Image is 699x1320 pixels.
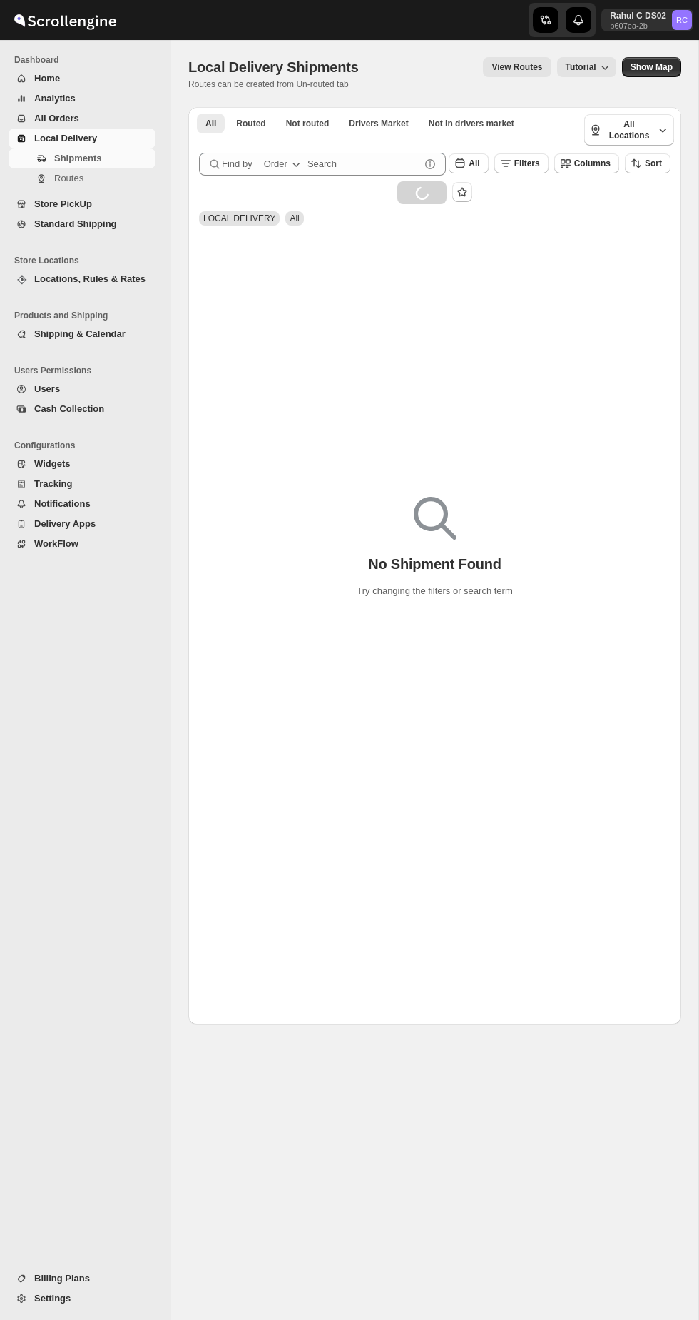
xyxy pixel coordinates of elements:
[228,114,274,133] button: Routed
[566,62,596,72] span: Tutorial
[9,494,155,514] button: Notifications
[188,59,359,75] span: Local Delivery Shipments
[672,10,692,30] span: Rahul C DS02
[34,458,70,469] span: Widgets
[34,73,60,84] span: Home
[14,54,161,66] span: Dashboard
[14,440,161,451] span: Configurations
[368,555,501,573] p: No Shipment Found
[34,198,92,209] span: Store PickUp
[483,57,551,77] button: view route
[9,69,155,89] button: Home
[9,89,155,109] button: Analytics
[357,584,512,598] p: Try changing the filters or search term
[236,118,265,129] span: Routed
[514,158,540,168] span: Filters
[9,109,155,129] button: All Orders
[34,93,76,104] span: Analytics
[34,113,79,124] span: All Orders
[14,255,161,266] span: Store Locations
[34,133,97,143] span: Local Delivery
[277,114,338,133] button: Unrouted
[54,173,83,183] span: Routes
[222,157,252,171] span: Find by
[9,474,155,494] button: Tracking
[610,10,666,21] p: Rahul C DS02
[307,153,420,176] input: Search
[9,1269,155,1289] button: Billing Plans
[34,383,60,394] span: Users
[622,57,681,77] button: Map action label
[205,118,216,129] span: All
[14,310,161,321] span: Products and Shipping
[574,158,611,168] span: Columns
[557,57,616,77] button: Tutorial
[610,21,666,30] p: b607ea-2b
[34,518,96,529] span: Delivery Apps
[676,16,688,24] text: RC
[264,157,287,171] div: Order
[34,328,126,339] span: Shipping & Calendar
[290,213,299,223] span: All
[34,218,117,229] span: Standard Shipping
[9,1289,155,1309] button: Settings
[34,478,72,489] span: Tracking
[645,158,662,168] span: Sort
[34,1273,90,1284] span: Billing Plans
[491,61,542,73] span: View Routes
[414,497,456,540] img: Empty search results
[203,213,275,223] span: LOCAL DELIVERY
[9,454,155,474] button: Widgets
[34,273,146,284] span: Locations, Rules & Rates
[14,365,161,376] span: Users Permissions
[34,498,91,509] span: Notifications
[9,168,155,188] button: Routes
[449,153,488,173] button: All
[349,118,408,129] span: Drivers Market
[625,153,670,173] button: Sort
[286,118,330,129] span: Not routed
[340,114,417,133] button: Claimable
[9,514,155,534] button: Delivery Apps
[255,153,312,176] button: Order
[420,114,523,133] button: Un-claimable
[34,403,104,414] span: Cash Collection
[601,9,693,31] button: User menu
[469,158,479,168] span: All
[9,399,155,419] button: Cash Collection
[34,1293,71,1304] span: Settings
[9,269,155,289] button: Locations, Rules & Rates
[494,153,549,173] button: Filters
[9,324,155,344] button: Shipping & Calendar
[9,534,155,554] button: WorkFlow
[631,61,673,73] span: Show Map
[188,79,364,90] p: Routes can be created from Un-routed tab
[197,114,225,133] button: All
[604,119,654,141] span: All Locations
[9,148,155,168] button: Shipments
[429,118,514,129] span: Not in drivers market
[9,379,155,399] button: Users
[34,538,78,549] span: WorkFlow
[54,153,101,163] span: Shipments
[584,114,674,146] button: All Locations
[11,2,118,38] img: ScrollEngine
[554,153,619,173] button: Columns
